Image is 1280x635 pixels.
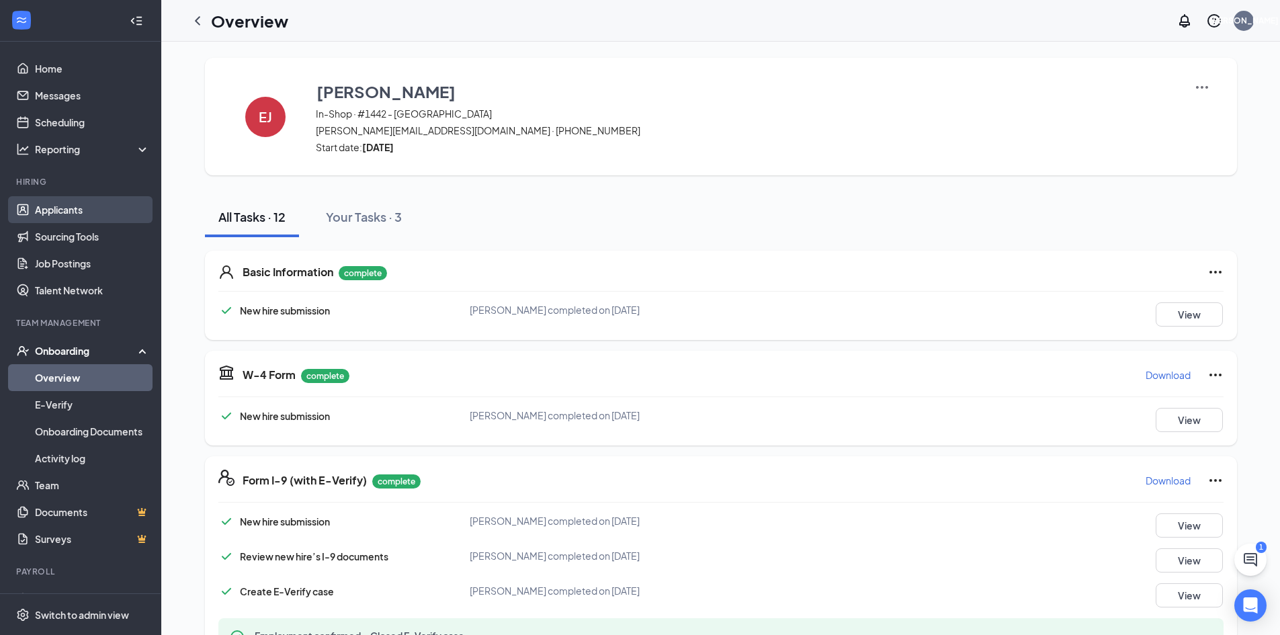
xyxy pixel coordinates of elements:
[240,585,334,597] span: Create E-Verify case
[301,369,349,383] p: complete
[1234,544,1267,576] button: ChatActive
[15,13,28,27] svg: WorkstreamLogo
[218,408,234,424] svg: Checkmark
[240,304,330,316] span: New hire submission
[362,141,394,153] strong: [DATE]
[218,302,234,319] svg: Checkmark
[1146,368,1191,382] p: Download
[218,264,234,280] svg: User
[35,82,150,109] a: Messages
[1156,302,1223,327] button: View
[470,550,640,562] span: [PERSON_NAME] completed on [DATE]
[1207,367,1224,383] svg: Ellipses
[16,317,147,329] div: Team Management
[35,344,138,357] div: Onboarding
[35,445,150,472] a: Activity log
[211,9,288,32] h1: Overview
[218,364,234,380] svg: TaxGovernmentIcon
[218,470,234,486] svg: FormI9EVerifyIcon
[35,223,150,250] a: Sourcing Tools
[35,586,150,613] a: PayrollCrown
[1206,13,1222,29] svg: QuestionInfo
[470,304,640,316] span: [PERSON_NAME] completed on [DATE]
[1156,513,1223,538] button: View
[1145,364,1191,386] button: Download
[35,525,150,552] a: SurveysCrown
[1156,548,1223,573] button: View
[316,107,1177,120] span: In-Shop · #1442 - [GEOGRAPHIC_DATA]
[1256,542,1267,553] div: 1
[1156,408,1223,432] button: View
[35,499,150,525] a: DocumentsCrown
[470,409,640,421] span: [PERSON_NAME] completed on [DATE]
[16,344,30,357] svg: UserCheck
[35,364,150,391] a: Overview
[130,14,143,28] svg: Collapse
[1209,15,1279,26] div: [PERSON_NAME]
[470,515,640,527] span: [PERSON_NAME] completed on [DATE]
[339,266,387,280] p: complete
[218,548,234,564] svg: Checkmark
[316,79,1177,103] button: [PERSON_NAME]
[218,583,234,599] svg: Checkmark
[372,474,421,489] p: complete
[240,550,388,562] span: Review new hire’s I-9 documents
[316,80,456,103] h3: [PERSON_NAME]
[16,142,30,156] svg: Analysis
[1207,264,1224,280] svg: Ellipses
[1207,472,1224,489] svg: Ellipses
[316,140,1177,154] span: Start date:
[243,368,296,382] h5: W-4 Form
[326,208,402,225] div: Your Tasks · 3
[35,608,129,622] div: Switch to admin view
[1145,470,1191,491] button: Download
[35,277,150,304] a: Talent Network
[1177,13,1193,29] svg: Notifications
[470,585,640,597] span: [PERSON_NAME] completed on [DATE]
[35,418,150,445] a: Onboarding Documents
[218,513,234,530] svg: Checkmark
[1156,583,1223,607] button: View
[240,515,330,527] span: New hire submission
[35,142,151,156] div: Reporting
[35,472,150,499] a: Team
[259,112,272,122] h4: EJ
[232,79,299,154] button: EJ
[1242,552,1258,568] svg: ChatActive
[35,250,150,277] a: Job Postings
[16,176,147,187] div: Hiring
[189,13,206,29] svg: ChevronLeft
[1194,79,1210,95] img: More Actions
[243,473,367,488] h5: Form I-9 (with E-Verify)
[1234,589,1267,622] div: Open Intercom Messenger
[35,55,150,82] a: Home
[240,410,330,422] span: New hire submission
[35,196,150,223] a: Applicants
[316,124,1177,137] span: [PERSON_NAME][EMAIL_ADDRESS][DOMAIN_NAME] · [PHONE_NUMBER]
[35,391,150,418] a: E-Verify
[16,608,30,622] svg: Settings
[16,566,147,577] div: Payroll
[218,208,286,225] div: All Tasks · 12
[35,109,150,136] a: Scheduling
[243,265,333,280] h5: Basic Information
[1146,474,1191,487] p: Download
